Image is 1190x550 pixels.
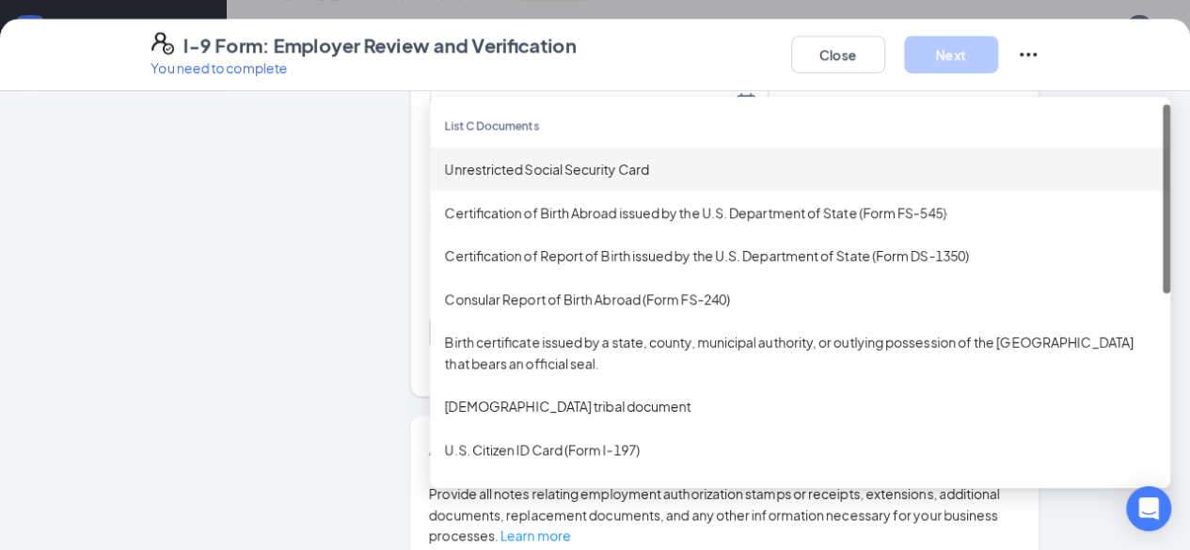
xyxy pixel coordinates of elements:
[791,36,885,73] button: Close
[441,92,731,113] input: 02/24/2027
[1017,43,1039,66] svg: Ellipses
[445,439,1155,460] div: U.S. Citizen ID Card (Form I-197)
[445,332,1155,373] div: Birth certificate issued by a state, county, municipal authority, or outlying possession of the [...
[445,396,1155,416] div: [DEMOGRAPHIC_DATA] tribal document
[183,32,577,58] h4: I-9 Form: Employer Review and Verification
[445,118,539,133] span: List C Documents
[445,245,1155,266] div: Certification of Report of Birth issued by the U.S. Department of State (Form DS-1350)
[500,526,571,543] a: Learn more
[429,485,1000,543] span: Provide all notes relating employment authorization stamps or receipts, extensions, additional do...
[445,202,1155,223] div: Certification of Birth Abroad issued by the U.S. Department of State (Form FS-545)
[445,159,1155,180] div: Unrestricted Social Security Card
[904,36,998,73] button: Next
[429,435,633,459] span: Additional information
[151,58,577,77] p: You need to complete
[445,289,1155,309] div: Consular Report of Birth Abroad (Form FS-240)
[1126,486,1171,531] div: Open Intercom Messenger
[151,32,174,55] svg: FormI9EVerifyIcon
